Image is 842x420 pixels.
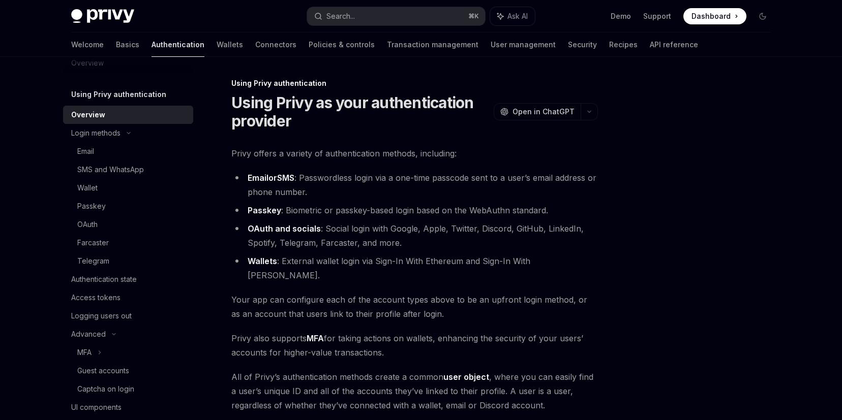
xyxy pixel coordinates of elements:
a: Transaction management [387,33,478,57]
span: Open in ChatGPT [513,107,575,117]
div: Advanced [71,328,106,340]
a: Basics [116,33,139,57]
a: SMS and WhatsApp [63,160,193,179]
span: All of Privy’s authentication methods create a common , where you can easily find a user’s unique... [231,370,598,412]
div: OAuth [77,218,98,231]
a: Welcome [71,33,104,57]
a: user object [443,372,489,382]
a: Authentication [152,33,204,57]
div: Captcha on login [77,383,134,395]
h5: Using Privy authentication [71,88,166,101]
a: Passkey [63,197,193,215]
span: Privy also supports for taking actions on wallets, enhancing the security of your users’ accounts... [231,331,598,360]
div: Login methods [71,127,121,139]
a: Demo [611,11,631,21]
span: Dashboard [691,11,731,21]
div: Farcaster [77,237,109,249]
strong: or [248,173,294,183]
a: Wallet [63,179,193,197]
button: Search...⌘K [307,7,485,25]
a: OAuth and socials [248,223,321,234]
div: UI components [71,401,122,413]
div: Guest accounts [77,365,129,377]
a: Telegram [63,252,193,270]
a: API reference [650,33,698,57]
button: Toggle dark mode [755,8,771,24]
li: : Passwordless login via a one-time passcode sent to a user’s email address or phone number. [231,171,598,199]
button: Ask AI [490,7,535,25]
div: Telegram [77,255,109,267]
a: Passkey [248,205,281,216]
li: : External wallet login via Sign-In With Ethereum and Sign-In With [PERSON_NAME]. [231,254,598,282]
div: Authentication state [71,273,137,285]
a: OAuth [63,215,193,234]
a: User management [491,33,556,57]
div: SMS and WhatsApp [77,164,144,176]
div: Search... [326,10,355,22]
a: Policies & controls [309,33,375,57]
div: Email [77,145,94,157]
a: Logging users out [63,307,193,325]
div: Logging users out [71,310,132,322]
span: Privy offers a variety of authentication methods, including: [231,146,598,160]
a: Wallets [217,33,243,57]
li: : Biometric or passkey-based login based on the WebAuthn standard. [231,203,598,217]
div: Wallet [77,182,98,194]
div: Passkey [77,200,106,212]
a: Authentication state [63,270,193,288]
button: Open in ChatGPT [494,103,581,120]
div: Using Privy authentication [231,78,598,88]
a: Farcaster [63,234,193,252]
a: SMS [277,173,294,183]
a: Wallets [248,256,277,267]
span: Your app can configure each of the account types above to be an upfront login method, or as an ac... [231,293,598,321]
a: Support [643,11,671,21]
div: Access tokens [71,292,121,304]
a: Guest accounts [63,362,193,380]
a: Overview [63,106,193,124]
a: Security [568,33,597,57]
a: Recipes [609,33,638,57]
a: Connectors [255,33,296,57]
a: Captcha on login [63,380,193,398]
a: MFA [307,333,324,344]
img: dark logo [71,9,134,23]
div: MFA [77,346,92,359]
li: : Social login with Google, Apple, Twitter, Discord, GitHub, LinkedIn, Spotify, Telegram, Farcast... [231,221,598,250]
span: ⌘ K [468,12,479,20]
a: Access tokens [63,288,193,307]
a: UI components [63,398,193,416]
a: Dashboard [683,8,746,24]
a: Email [248,173,268,183]
div: Overview [71,109,105,121]
a: Email [63,142,193,160]
h1: Using Privy as your authentication provider [231,93,490,130]
span: Ask AI [507,11,528,21]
